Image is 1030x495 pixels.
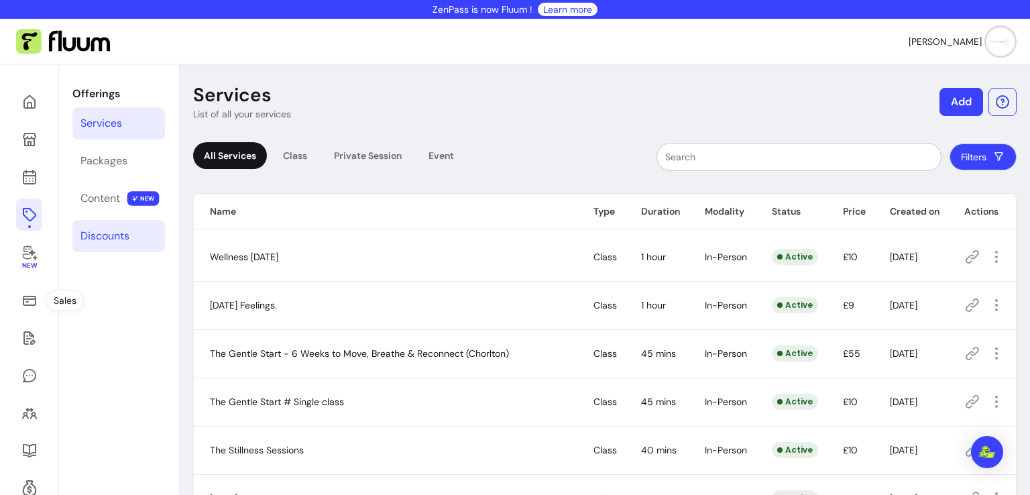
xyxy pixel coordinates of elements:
[705,444,747,456] span: In-Person
[433,3,532,16] p: ZenPass is now Fluum !
[80,115,122,131] div: Services
[641,444,677,456] span: 40 mins
[772,297,818,313] div: Active
[16,284,42,317] a: Sales
[193,83,272,107] p: Services
[323,142,412,169] div: Private Session
[641,396,676,408] span: 45 mins
[127,191,160,206] span: NEW
[909,35,982,48] span: [PERSON_NAME]
[272,142,318,169] div: Class
[890,347,917,360] span: [DATE]
[843,396,858,408] span: £10
[47,291,83,310] div: Sales
[21,262,36,270] span: New
[72,182,165,215] a: Content NEW
[705,251,747,263] span: In-Person
[16,397,42,429] a: Clients
[971,436,1003,468] div: Open Intercom Messenger
[593,299,617,311] span: Class
[890,396,917,408] span: [DATE]
[16,236,42,279] a: New
[16,360,42,392] a: My Messages
[641,347,676,360] span: 45 mins
[705,396,747,408] span: In-Person
[72,220,165,252] a: Discounts
[577,194,626,229] th: Type
[909,28,1014,55] button: avatar[PERSON_NAME]
[80,153,127,169] div: Packages
[210,251,278,263] span: Wellness [DATE]
[593,444,617,456] span: Class
[16,199,42,231] a: Offerings
[210,299,277,311] span: [DATE] Feelings.
[705,299,747,311] span: In-Person
[665,150,933,164] input: Search
[72,145,165,177] a: Packages
[948,194,1016,229] th: Actions
[950,144,1017,170] button: Filters
[939,88,983,116] button: Add
[987,28,1014,55] img: avatar
[193,142,267,169] div: All Services
[80,228,129,244] div: Discounts
[193,107,291,121] p: List of all your services
[890,251,917,263] span: [DATE]
[593,396,617,408] span: Class
[72,107,165,140] a: Services
[843,444,858,456] span: £10
[689,194,756,229] th: Modality
[843,299,854,311] span: £9
[890,444,917,456] span: [DATE]
[16,322,42,354] a: Waivers
[16,123,42,156] a: My Page
[16,86,42,118] a: Home
[772,249,818,265] div: Active
[16,435,42,467] a: Resources
[843,251,858,263] span: £10
[543,3,592,16] a: Learn more
[772,345,818,362] div: Active
[772,442,818,458] div: Active
[843,347,860,360] span: £55
[890,299,917,311] span: [DATE]
[16,29,110,54] img: Fluum Logo
[210,396,344,408] span: The Gentle Start # Single class
[641,299,666,311] span: 1 hour
[210,347,509,360] span: The Gentle Start - 6 Weeks to Move, Breathe & Reconnect (Chorlton)
[593,347,617,360] span: Class
[874,194,948,229] th: Created on
[625,194,689,229] th: Duration
[705,347,747,360] span: In-Person
[593,251,617,263] span: Class
[72,86,165,102] p: Offerings
[827,194,874,229] th: Price
[210,444,304,456] span: The Stillness Sessions
[16,161,42,193] a: Calendar
[418,142,465,169] div: Event
[641,251,666,263] span: 1 hour
[80,190,120,207] div: Content
[756,194,827,229] th: Status
[194,194,577,229] th: Name
[772,394,818,410] div: Active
